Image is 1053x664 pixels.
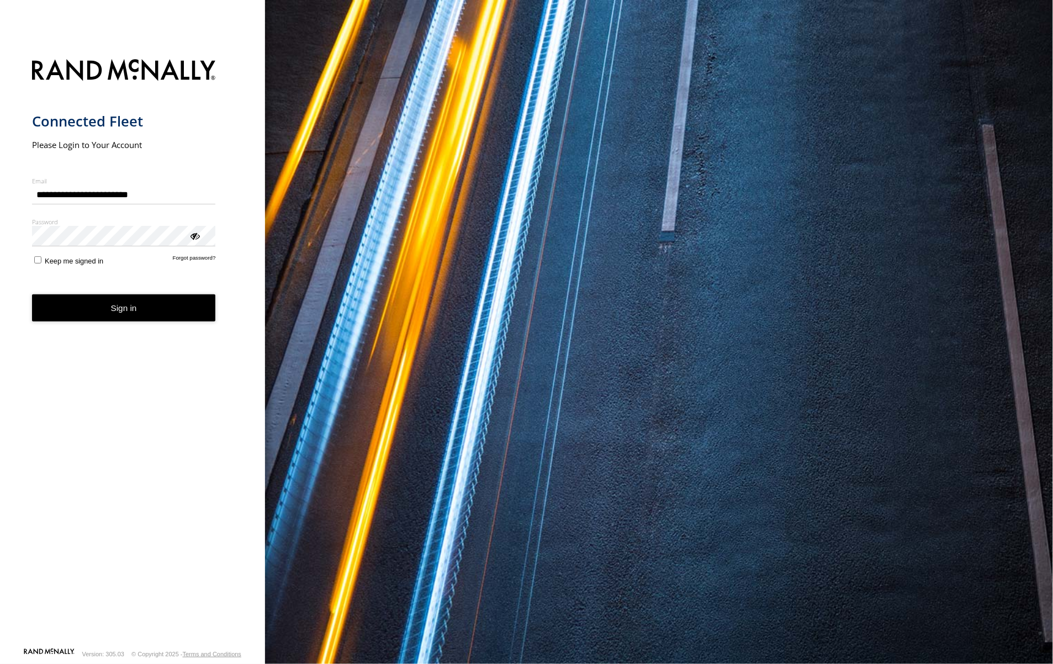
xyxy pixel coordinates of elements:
a: Terms and Conditions [183,651,241,657]
h1: Connected Fleet [32,112,216,130]
form: main [32,52,234,647]
h2: Please Login to Your Account [32,139,216,150]
img: Rand McNally [32,57,216,85]
div: ViewPassword [189,230,200,241]
a: Visit our Website [24,649,75,660]
label: Password [32,218,216,226]
div: © Copyright 2025 - [131,651,241,657]
div: Version: 305.03 [82,651,124,657]
span: Keep me signed in [45,257,103,265]
label: Email [32,177,216,185]
a: Forgot password? [173,255,216,265]
button: Sign in [32,294,216,322]
input: Keep me signed in [34,256,41,264]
